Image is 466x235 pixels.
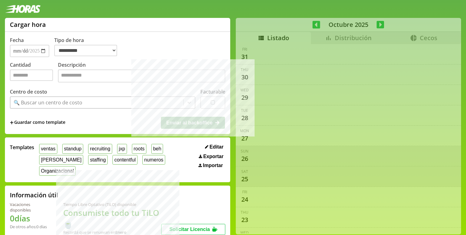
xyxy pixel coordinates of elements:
button: roots [132,144,146,153]
div: Vacaciones disponibles [10,202,48,213]
span: Editar [210,144,223,150]
label: Centro de costo [10,88,47,95]
label: Fecha [10,37,24,44]
button: standup [62,144,84,153]
button: Editar [203,144,225,150]
label: Facturable [200,88,225,95]
input: Cantidad [10,69,53,81]
h2: Información útil [10,191,58,199]
label: Cantidad [10,61,58,84]
span: Exportar [203,154,223,159]
button: jxp [117,144,127,153]
div: Recordá que se renuevan en [63,229,161,235]
span: Templates [10,144,34,151]
button: ventas [39,144,57,153]
span: Importar [203,163,223,168]
span: + [10,119,14,126]
div: 🔍 Buscar un centro de costo [14,99,82,106]
b: Enero [115,229,126,235]
span: Solicitar Licencia [169,227,210,232]
select: Tipo de hora [54,45,117,56]
span: +Guardar como template [10,119,65,126]
button: Exportar [197,153,225,160]
h1: Cargar hora [10,20,46,29]
h1: Consumiste todo tu TiLO 🍵 [63,207,161,229]
button: [PERSON_NAME] [39,155,83,165]
button: numeros [142,155,165,165]
textarea: Descripción [58,69,225,82]
button: contentful [112,155,137,165]
button: Solicitar Licencia [161,224,225,235]
button: staffing [88,155,108,165]
button: beh [151,144,163,153]
img: logotipo [5,5,41,13]
h1: 0 días [10,213,48,224]
div: De otros años: 0 días [10,224,48,229]
button: Organizacional [39,166,76,176]
label: Descripción [58,61,225,84]
label: Tipo de hora [54,37,122,57]
div: Tiempo Libre Optativo (TiLO) disponible [63,202,161,207]
button: recruiting [88,144,112,153]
